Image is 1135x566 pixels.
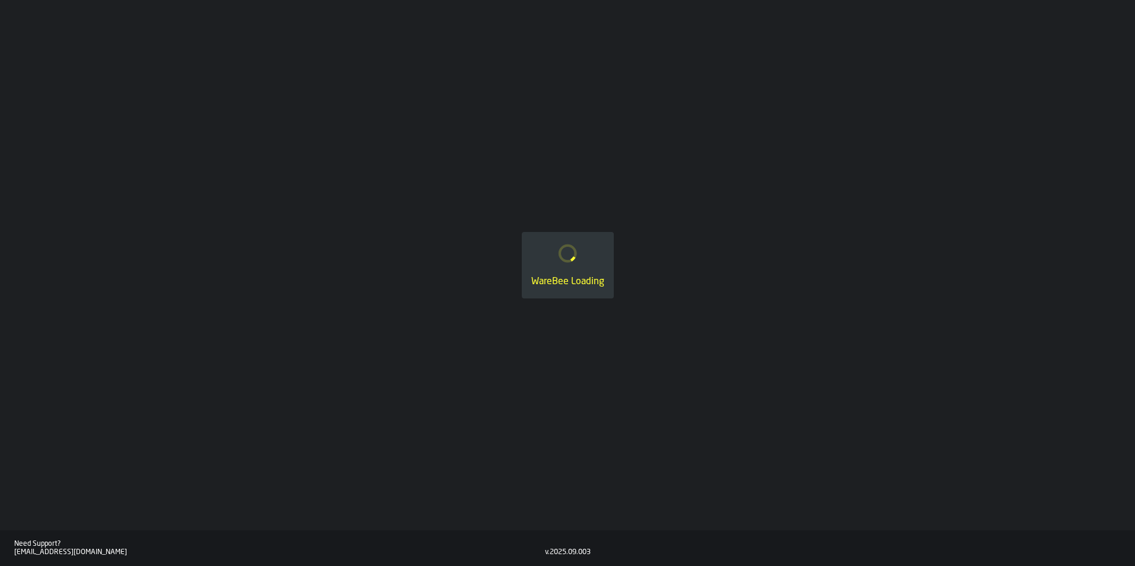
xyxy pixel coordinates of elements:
div: 2025.09.003 [550,548,591,557]
div: Need Support? [14,540,545,548]
div: WareBee Loading [531,275,604,289]
div: [EMAIL_ADDRESS][DOMAIN_NAME] [14,548,545,557]
a: Need Support?[EMAIL_ADDRESS][DOMAIN_NAME] [14,540,545,557]
div: v. [545,548,550,557]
